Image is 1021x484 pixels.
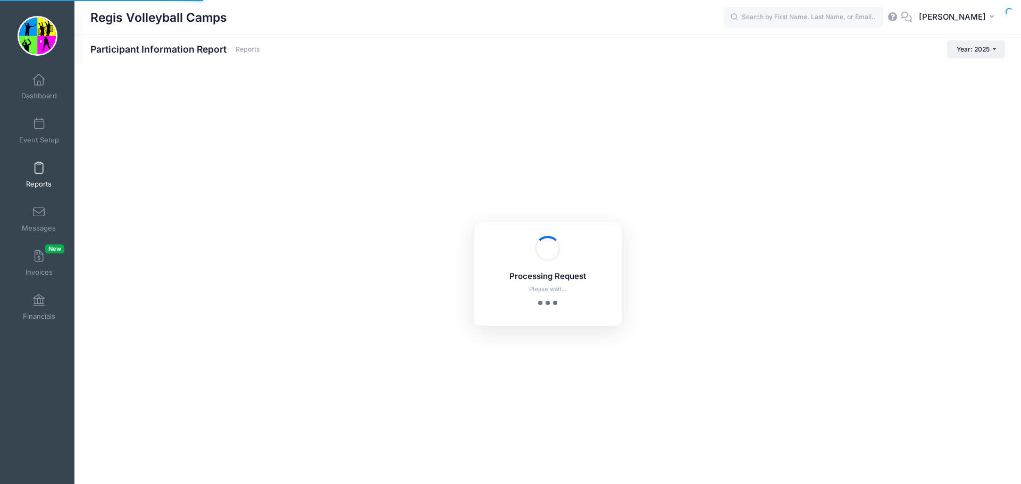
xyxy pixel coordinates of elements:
[21,91,57,100] span: Dashboard
[18,16,57,56] img: Regis Volleyball Camps
[26,180,52,189] span: Reports
[488,272,608,282] h5: Processing Request
[14,156,64,193] a: Reports
[26,268,53,277] span: Invoices
[19,135,59,145] span: Event Setup
[957,45,990,53] span: Year: 2025
[14,200,64,237] a: Messages
[23,312,55,321] span: Financials
[14,112,64,149] a: Event Setup
[14,244,64,282] a: InvoicesNew
[14,288,64,326] a: Financials
[45,244,64,253] span: New
[236,46,260,54] a: Reports
[22,224,56,233] span: Messages
[90,5,227,30] h1: Regis Volleyball Camps
[912,5,1005,30] button: [PERSON_NAME]
[947,40,1005,58] button: Year: 2025
[14,68,64,105] a: Dashboard
[90,44,260,55] h1: Participant Information Report
[724,7,883,28] input: Search by First Name, Last Name, or Email...
[488,285,608,294] p: Please wait...
[919,11,986,23] span: [PERSON_NAME]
